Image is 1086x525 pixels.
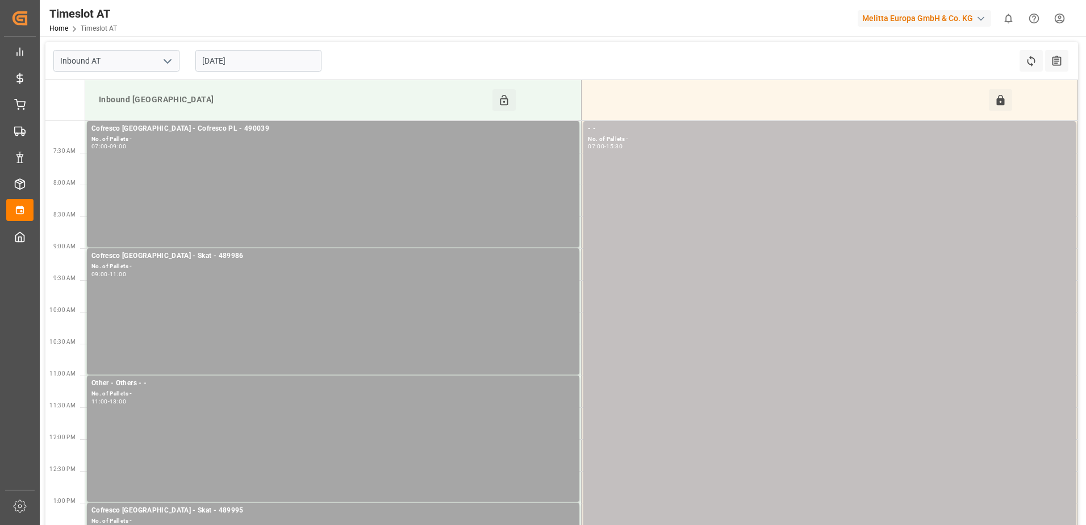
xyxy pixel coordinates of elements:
[588,144,604,149] div: 07:00
[53,243,76,249] span: 9:00 AM
[108,144,110,149] div: -
[195,50,321,72] input: DD-MM-YYYY
[604,144,606,149] div: -
[91,144,108,149] div: 07:00
[91,123,575,135] div: Cofresco [GEOGRAPHIC_DATA] - Cofresco PL - 490039
[588,123,1071,135] div: - -
[91,378,575,389] div: Other - Others - -
[91,272,108,277] div: 09:00
[53,275,76,281] span: 9:30 AM
[49,307,76,313] span: 10:00 AM
[91,262,575,272] div: No. of Pallets -
[158,52,176,70] button: open menu
[91,135,575,144] div: No. of Pallets -
[108,272,110,277] div: -
[49,434,76,440] span: 12:00 PM
[858,10,991,27] div: Melitta Europa GmbH & Co. KG
[91,399,108,404] div: 11:00
[110,144,126,149] div: 09:00
[110,399,126,404] div: 13:00
[91,505,575,516] div: Cofresco [GEOGRAPHIC_DATA] - Skat - 489995
[53,211,76,218] span: 8:30 AM
[110,272,126,277] div: 11:00
[91,389,575,399] div: No. of Pallets -
[49,370,76,377] span: 11:00 AM
[858,7,996,29] button: Melitta Europa GmbH & Co. KG
[588,135,1071,144] div: No. of Pallets -
[53,498,76,504] span: 1:00 PM
[108,399,110,404] div: -
[91,251,575,262] div: Cofresco [GEOGRAPHIC_DATA] - Skat - 489986
[49,24,68,32] a: Home
[53,148,76,154] span: 7:30 AM
[53,180,76,186] span: 8:00 AM
[53,50,179,72] input: Type to search/select
[94,89,492,111] div: Inbound [GEOGRAPHIC_DATA]
[996,6,1021,31] button: show 0 new notifications
[49,339,76,345] span: 10:30 AM
[49,402,76,409] span: 11:30 AM
[606,144,623,149] div: 15:30
[49,5,117,22] div: Timeslot AT
[1021,6,1047,31] button: Help Center
[49,466,76,472] span: 12:30 PM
